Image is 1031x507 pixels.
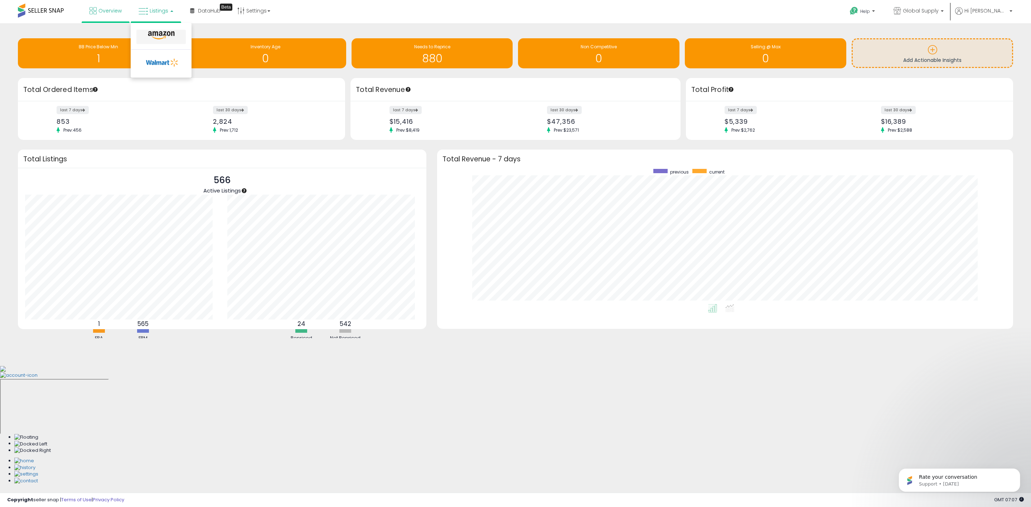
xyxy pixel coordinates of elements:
span: DataHub [198,7,221,14]
label: last 30 days [547,106,582,114]
h1: 1 [21,53,176,64]
span: previous [670,169,689,175]
label: last 7 days [725,106,757,114]
iframe: Intercom notifications message [888,453,1031,503]
a: Inventory Age 0 [185,38,346,68]
img: Docked Left [14,441,47,448]
h3: Total Ordered Items [23,85,340,95]
span: Inventory Age [251,44,280,50]
span: BB Price Below Min [79,44,118,50]
a: Selling @ Max 0 [685,38,846,68]
span: Hi [PERSON_NAME] [964,7,1007,14]
h1: 0 [188,53,343,64]
span: Prev: $23,571 [550,127,582,133]
h3: Total Revenue - 7 days [442,156,1008,162]
div: FBM [121,335,164,342]
a: Needs to Reprice 880 [352,38,513,68]
p: 566 [203,174,241,187]
span: Prev: $2,588 [884,127,916,133]
div: $15,416 [389,118,510,125]
div: Tooltip anchor [728,86,734,93]
img: Docked Right [14,447,51,454]
span: Prev: $8,419 [393,127,423,133]
span: Help [860,8,870,14]
img: Floating [14,434,38,441]
h1: 880 [355,53,509,64]
div: Tooltip anchor [220,4,232,11]
div: Tooltip anchor [92,86,98,93]
span: Active Listings [203,187,241,194]
div: Not Repriced [324,335,367,342]
h3: Total Profit [691,85,1008,95]
div: Tooltip anchor [241,187,247,194]
h1: 0 [688,53,843,64]
a: Non Competitive 0 [518,38,679,68]
a: Help [844,1,882,23]
span: current [709,169,725,175]
b: 565 [137,320,149,328]
label: last 30 days [881,106,916,114]
span: Needs to Reprice [414,44,450,50]
img: Contact [14,478,38,484]
span: Non Competitive [581,44,617,50]
img: Home [14,458,34,464]
div: FBA [77,335,120,342]
h3: Total Listings [23,156,421,162]
a: BB Price Below Min 1 [18,38,179,68]
span: Overview [98,7,122,14]
b: 542 [340,320,351,328]
div: 2,824 [213,118,333,125]
label: last 7 days [389,106,422,114]
span: Listings [150,7,168,14]
span: Selling @ Max [751,44,781,50]
b: 24 [297,320,305,328]
label: last 7 days [57,106,89,114]
span: Prev: 1,712 [216,127,242,133]
div: Tooltip anchor [405,86,411,93]
i: Get Help [850,6,858,15]
b: 1 [98,320,100,328]
label: last 30 days [213,106,248,114]
a: Add Actionable Insights [853,39,1012,67]
a: Hi [PERSON_NAME] [955,7,1012,23]
img: History [14,464,35,471]
span: Global Supply [903,7,939,14]
div: $5,339 [725,118,844,125]
div: 853 [57,118,176,125]
h1: 0 [522,53,676,64]
span: Add Actionable Insights [903,57,962,64]
div: Repriced [280,335,323,342]
div: $47,356 [547,118,668,125]
h3: Total Revenue [356,85,675,95]
div: $16,389 [881,118,1001,125]
span: Prev: $2,762 [728,127,759,133]
span: Prev: 456 [60,127,85,133]
img: Settings [14,471,38,478]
